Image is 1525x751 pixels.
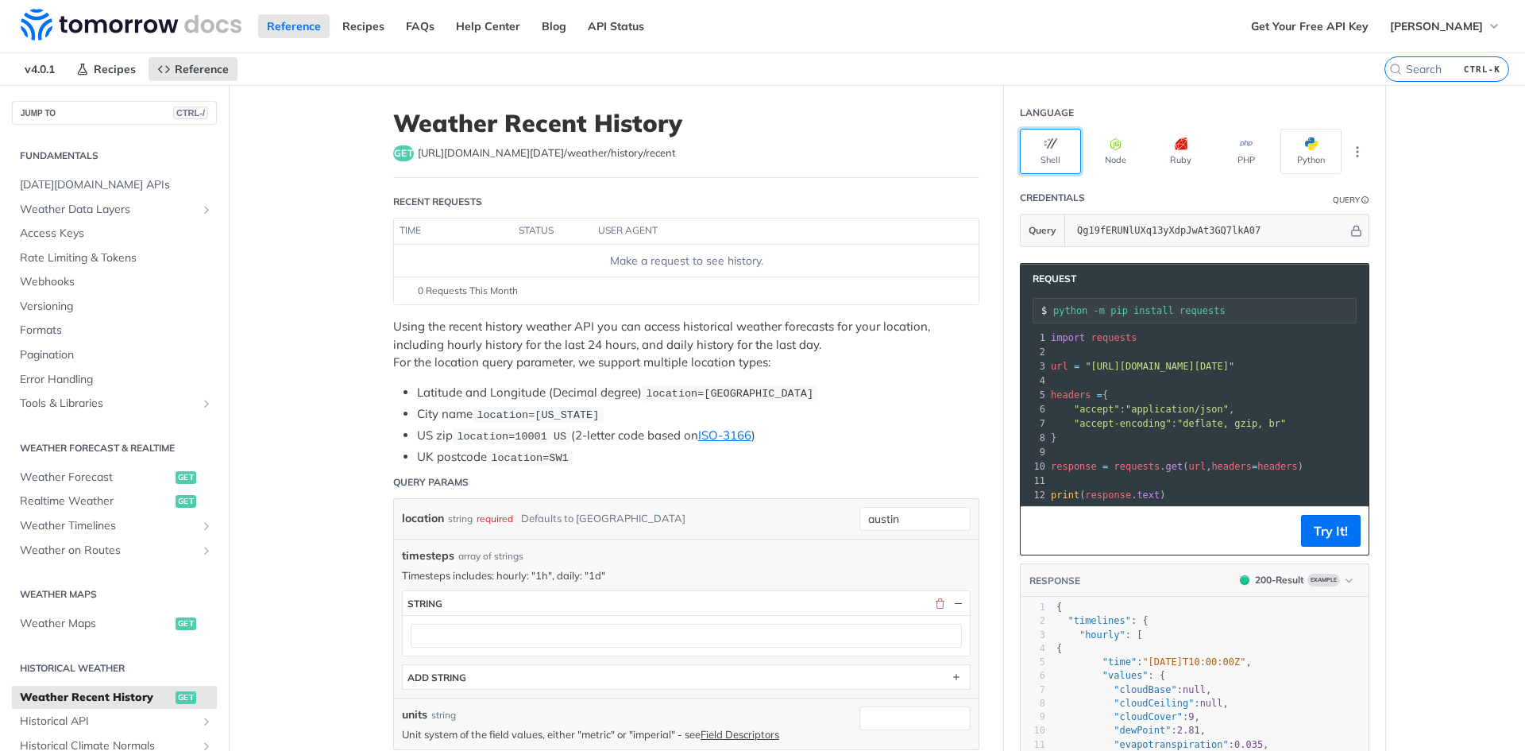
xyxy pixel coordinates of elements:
[513,219,593,244] th: status
[1051,332,1085,343] span: import
[1021,331,1048,345] div: 1
[12,319,217,343] a: Formats
[407,672,466,683] div: ADD string
[1021,683,1045,697] div: 7
[521,507,685,530] div: Defaults to [GEOGRAPHIC_DATA]
[176,495,196,508] span: get
[1056,684,1211,695] span: : ,
[1021,724,1045,737] div: 10
[1211,461,1252,472] span: headers
[1102,461,1108,472] span: =
[20,226,213,242] span: Access Keys
[1021,431,1048,445] div: 8
[1381,14,1509,38] button: [PERSON_NAME]
[1021,669,1045,683] div: 6
[20,347,213,363] span: Pagination
[1056,739,1268,750] span: : ,
[12,490,217,513] a: Realtime Weatherget
[393,475,469,490] div: Query Params
[176,471,196,484] span: get
[1021,614,1045,628] div: 2
[12,392,217,416] a: Tools & LibrariesShow subpages for Tools & Libraries
[200,520,213,532] button: Show subpages for Weather Timelines
[1021,710,1045,724] div: 9
[1183,684,1206,695] span: null
[1074,418,1172,429] span: "accept-encoding"
[1020,191,1085,205] div: Credentials
[173,106,208,119] span: CTRL-/
[1051,490,1079,501] span: print
[1114,711,1183,722] span: "cloudCover"
[1166,461,1183,472] span: get
[1020,106,1074,120] div: Language
[402,727,851,741] p: Unit system of the field values, either "metric" or "imperial" - see
[394,219,513,244] th: time
[1242,14,1377,38] a: Get Your Free API Key
[20,470,172,486] span: Weather Forecast
[1177,418,1286,429] span: "deflate, gzip, br"
[1021,215,1065,246] button: Query
[1056,711,1200,722] span: : ,
[12,343,217,367] a: Pagination
[402,706,427,723] label: units
[12,466,217,490] a: Weather Forecastget
[1333,194,1369,206] div: QueryInformation
[1074,404,1120,415] span: "accept"
[491,452,568,464] span: location=SW1
[1215,129,1276,174] button: PHP
[1460,61,1504,77] kbd: CTRL-K
[12,368,217,392] a: Error Handling
[1056,615,1149,626] span: : {
[1280,129,1342,174] button: Python
[1021,402,1048,416] div: 6
[12,441,217,455] h2: Weather Forecast & realtime
[593,219,947,244] th: user agent
[20,690,172,706] span: Weather Recent History
[1021,629,1045,642] div: 3
[20,299,213,315] span: Versioning
[447,14,529,38] a: Help Center
[1142,656,1245,668] span: "[DATE]T10:00:00Z"
[1021,359,1048,374] div: 3
[20,494,172,509] span: Realtime Weather
[12,101,217,125] button: JUMP TOCTRL-/
[1114,698,1194,709] span: "cloudCeiling"
[393,195,482,209] div: Recent Requests
[20,714,196,730] span: Historical API
[1200,698,1223,709] span: null
[1114,739,1229,750] span: "evapotranspiration"
[402,507,444,530] label: location
[698,428,751,443] a: ISO-3166
[1067,615,1130,626] span: "timelines"
[1029,223,1056,238] span: Query
[1137,490,1160,501] span: text
[16,57,64,81] span: v4.0.1
[1125,404,1229,415] span: "application/json"
[646,388,813,400] span: location=[GEOGRAPHIC_DATA]
[176,691,196,704] span: get
[12,686,217,710] a: Weather Recent Historyget
[1085,129,1146,174] button: Node
[393,109,979,137] h1: Weather Recent History
[334,14,393,38] a: Recipes
[477,507,513,530] div: required
[1051,461,1097,472] span: response
[12,661,217,676] h2: Historical Weather
[1255,573,1304,587] div: 200 - Result
[12,222,217,246] a: Access Keys
[1074,361,1079,372] span: =
[1056,602,1062,613] span: {
[258,14,330,38] a: Reference
[407,598,442,610] div: string
[402,548,454,564] span: timesteps
[1021,345,1048,359] div: 2
[12,149,217,163] h2: Fundamentals
[94,62,136,76] span: Recipes
[176,617,196,630] span: get
[1102,656,1137,668] span: "time"
[1345,140,1369,164] button: More Languages
[1051,361,1068,372] span: url
[1021,656,1045,669] div: 5
[20,372,213,388] span: Error Handling
[20,616,172,632] span: Weather Maps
